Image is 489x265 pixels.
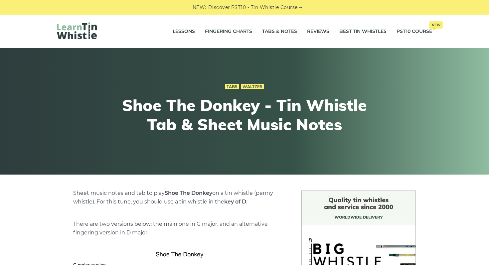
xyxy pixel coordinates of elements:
a: Waltzes [241,84,264,89]
strong: key of D [224,199,246,205]
h1: Shoe The Donkey - Tin Whistle Tab & Sheet Music Notes [122,96,367,134]
a: Fingering Charts [205,23,252,40]
span: New [429,21,443,29]
a: Lessons [173,23,195,40]
a: Reviews [307,23,329,40]
a: Best Tin Whistles [339,23,387,40]
strong: Shoe The Donkey [165,190,212,196]
p: There are two versions below: the main one in G major, and an alternative fingering version in D ... [73,220,285,237]
p: Sheet music notes and tab to play on a tin whistle (penny whistle). For this tune, you should use... [73,189,285,206]
a: Tabs [225,84,239,89]
a: PST10 CourseNew [397,23,432,40]
a: Tabs & Notes [262,23,297,40]
img: LearnTinWhistle.com [57,22,97,39]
